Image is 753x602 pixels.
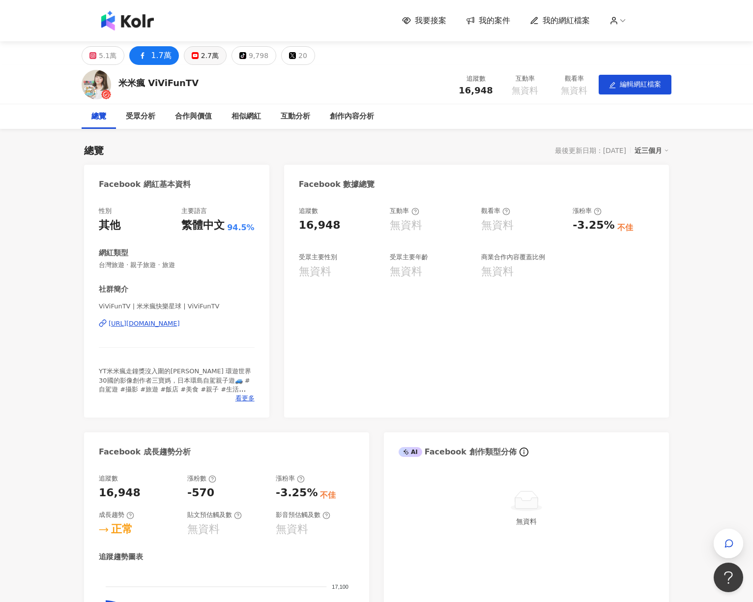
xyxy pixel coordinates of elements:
div: 5.1萬 [99,49,116,62]
div: 商業合作內容覆蓋比例 [481,253,545,262]
span: 編輯網紅檔案 [620,80,661,88]
span: 看更多 [235,394,255,403]
div: 無資料 [390,218,422,233]
div: 無資料 [403,516,650,527]
span: 16,948 [459,85,492,95]
span: 台灣旅遊 · 親子旅遊 · 旅遊 [99,261,255,270]
button: 9,798 [232,46,276,65]
div: 觀看率 [555,74,593,84]
div: 無資料 [481,218,514,233]
div: 合作與價值 [175,111,212,122]
div: 正常 [111,522,133,537]
div: 追蹤趨勢圖表 [99,552,143,562]
button: 2.7萬 [184,46,227,65]
div: 網紅類型 [99,248,128,258]
div: 漲粉數 [187,474,216,483]
div: 不佳 [320,490,336,501]
div: 16,948 [299,218,341,233]
div: 漲粉率 [573,207,602,215]
img: logo [101,11,154,30]
span: 我的案件 [479,15,510,26]
span: 無資料 [512,86,538,95]
div: 貼文預估觸及數 [187,511,242,519]
div: 追蹤數 [299,207,318,215]
div: Facebook 創作類型分佈 [399,447,517,457]
div: 16,948 [99,485,141,501]
div: 不佳 [617,222,633,233]
button: 20 [281,46,315,65]
div: 9,798 [249,49,268,62]
div: [URL][DOMAIN_NAME] [109,319,180,328]
div: Facebook 網紅基本資料 [99,179,191,190]
div: 2.7萬 [201,49,219,62]
div: 影音預估觸及數 [276,511,330,519]
a: 我的網紅檔案 [530,15,590,26]
div: 20 [298,49,307,62]
img: KOL Avatar [82,70,111,99]
div: 創作內容分析 [330,111,374,122]
span: ViViFunTV | 米米瘋快樂星球 | ViViFunTV [99,302,255,311]
button: edit編輯網紅檔案 [599,75,671,94]
button: 1.7萬 [129,46,178,65]
div: 總覽 [84,144,104,157]
div: 1.7萬 [151,49,171,62]
div: 相似網紅 [232,111,261,122]
div: 互動率 [506,74,544,84]
button: 5.1萬 [82,46,124,65]
div: 無資料 [390,264,422,279]
div: 總覽 [91,111,106,122]
div: 近三個月 [635,144,669,157]
div: 互動分析 [281,111,310,122]
div: 無資料 [299,264,331,279]
span: 94.5% [227,222,255,233]
div: AI [399,447,422,457]
a: 我的案件 [466,15,510,26]
div: 互動率 [390,207,419,215]
span: YT米米瘋走鐘獎沒入圍的[PERSON_NAME] 環遊世界30國的影像創作者三寶媽，日本環島自駕親子遊🚙 #自駕遊 #攝影 #旅遊 #飯店 #美食 #親子 #生活 #youtuber #viv... [99,367,251,402]
div: 漲粉率 [276,474,305,483]
a: [URL][DOMAIN_NAME] [99,319,255,328]
div: 觀看率 [481,207,510,215]
div: 受眾主要年齡 [390,253,428,262]
div: 米米瘋 ViViFunTV [118,77,199,89]
div: 最後更新日期：[DATE] [555,147,626,154]
div: 成長趨勢 [99,511,134,519]
div: 受眾主要性別 [299,253,337,262]
div: Facebook 數據總覽 [299,179,375,190]
div: 其他 [99,218,120,233]
div: 無資料 [481,264,514,279]
div: 繁體中文 [181,218,225,233]
div: 受眾分析 [126,111,155,122]
div: 無資料 [187,522,220,537]
div: 追蹤數 [99,474,118,483]
span: 我要接案 [415,15,446,26]
div: 追蹤數 [457,74,494,84]
div: Facebook 成長趨勢分析 [99,447,191,457]
iframe: Help Scout Beacon - Open [714,563,743,592]
div: 主要語言 [181,207,207,215]
a: 我要接案 [402,15,446,26]
span: edit [609,82,616,89]
div: -3.25% [276,485,318,501]
tspan: 17,100 [332,584,348,590]
span: 我的網紅檔案 [543,15,590,26]
span: info-circle [518,446,530,458]
div: -3.25% [573,218,614,233]
div: 無資料 [276,522,308,537]
div: 社群簡介 [99,284,128,295]
div: 性別 [99,207,112,215]
span: 無資料 [561,86,587,95]
div: -570 [187,485,214,501]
